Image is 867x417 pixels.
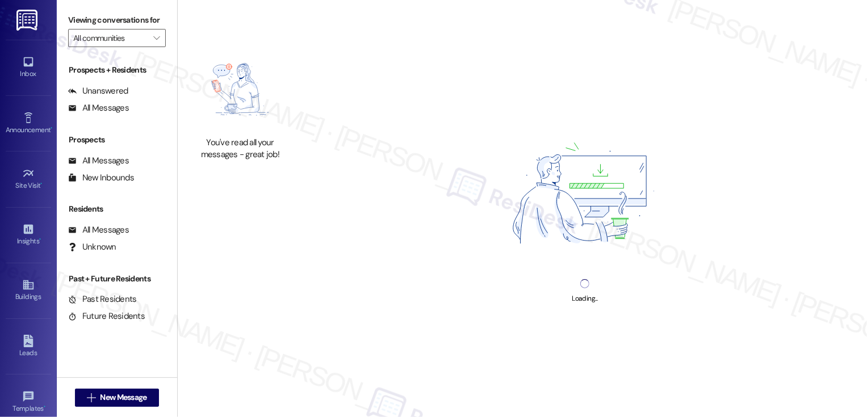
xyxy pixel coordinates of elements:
[6,275,51,306] a: Buildings
[100,391,146,403] span: New Message
[6,220,51,250] a: Insights •
[68,172,134,184] div: New Inbounds
[68,224,129,236] div: All Messages
[153,33,160,43] i: 
[57,203,177,215] div: Residents
[39,235,41,243] span: •
[73,29,148,47] input: All communities
[68,310,145,322] div: Future Residents
[190,137,290,161] div: You've read all your messages - great job!
[57,273,177,285] div: Past + Future Residents
[68,293,137,305] div: Past Residents
[16,10,40,31] img: ResiDesk Logo
[572,293,597,305] div: Loading...
[68,102,129,114] div: All Messages
[41,180,43,188] span: •
[68,11,166,29] label: Viewing conversations for
[75,389,159,407] button: New Message
[6,331,51,362] a: Leads
[68,241,116,253] div: Unknown
[51,124,52,132] span: •
[68,155,129,167] div: All Messages
[44,403,45,411] span: •
[6,164,51,195] a: Site Visit •
[57,64,177,76] div: Prospects + Residents
[57,134,177,146] div: Prospects
[190,48,290,131] img: empty-state
[6,52,51,83] a: Inbox
[87,393,95,402] i: 
[68,85,128,97] div: Unanswered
